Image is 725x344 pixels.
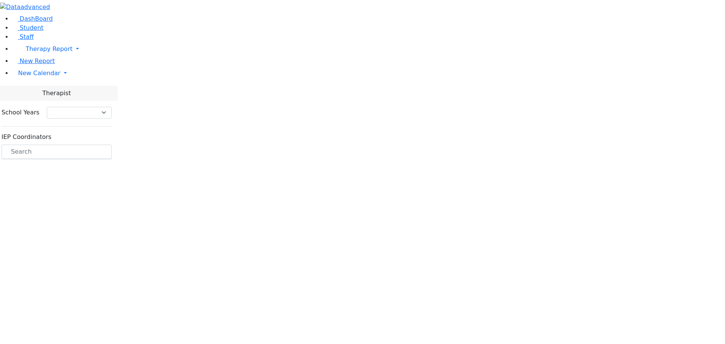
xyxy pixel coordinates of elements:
span: Staff [20,33,34,40]
span: Therapist [42,89,71,98]
span: Therapy Report [26,45,72,52]
span: New Report [20,57,55,65]
span: New Calendar [18,69,60,77]
a: New Calendar [12,66,725,81]
a: New Report [12,57,55,65]
a: Staff [12,33,34,40]
span: DashBoard [20,15,53,22]
input: Search [2,145,112,159]
a: Therapy Report [12,42,725,57]
span: Student [20,24,43,31]
a: Student [12,24,43,31]
label: School Years [2,108,39,117]
label: IEP Coordinators [2,133,51,142]
a: DashBoard [12,15,53,22]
